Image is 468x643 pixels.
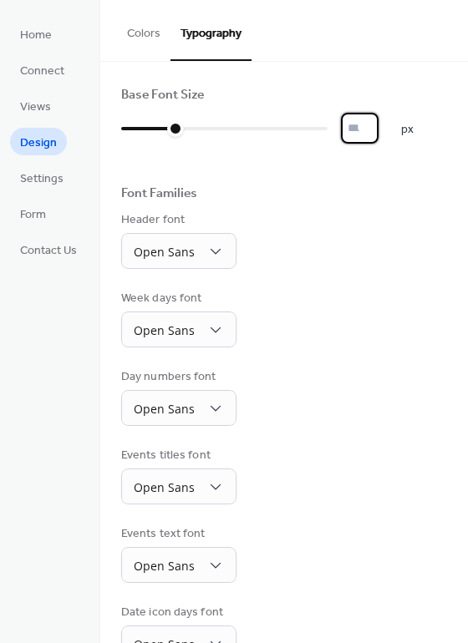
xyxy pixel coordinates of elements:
span: Home [20,27,52,44]
span: Open Sans [134,322,195,338]
span: Contact Us [20,242,77,260]
div: Base Font Size [121,87,204,104]
span: Open Sans [134,401,195,417]
a: Connect [10,56,74,84]
span: Connect [20,63,64,80]
div: Events text font [121,525,233,543]
span: Open Sans [134,558,195,574]
a: Form [10,200,56,227]
a: Design [10,128,67,155]
a: Settings [10,164,74,191]
div: Date icon days font [121,604,233,621]
span: Views [20,99,51,116]
span: px [401,121,414,139]
div: Day numbers font [121,368,233,386]
span: Settings [20,170,64,188]
a: Contact Us [10,235,87,263]
div: Font Families [121,185,197,203]
div: Header font [121,211,233,229]
span: Open Sans [134,479,195,495]
a: Home [10,20,62,48]
a: Views [10,92,61,119]
div: Week days font [121,290,233,307]
div: Events titles font [121,447,233,464]
span: Form [20,206,46,224]
span: Design [20,134,57,152]
span: Open Sans [134,244,195,260]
